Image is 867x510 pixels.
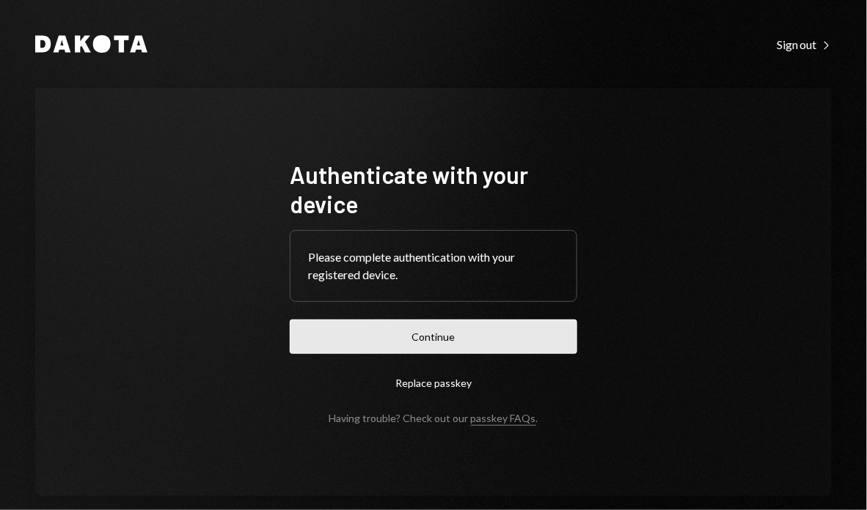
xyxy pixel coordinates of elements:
[290,319,577,354] button: Continue
[471,412,536,426] a: passkey FAQs
[308,248,559,284] div: Please complete authentication with your registered device.
[290,366,577,400] button: Replace passkey
[777,36,832,52] a: Sign out
[290,160,577,218] h1: Authenticate with your device
[329,412,538,424] div: Having trouble? Check out our .
[777,37,832,52] div: Sign out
